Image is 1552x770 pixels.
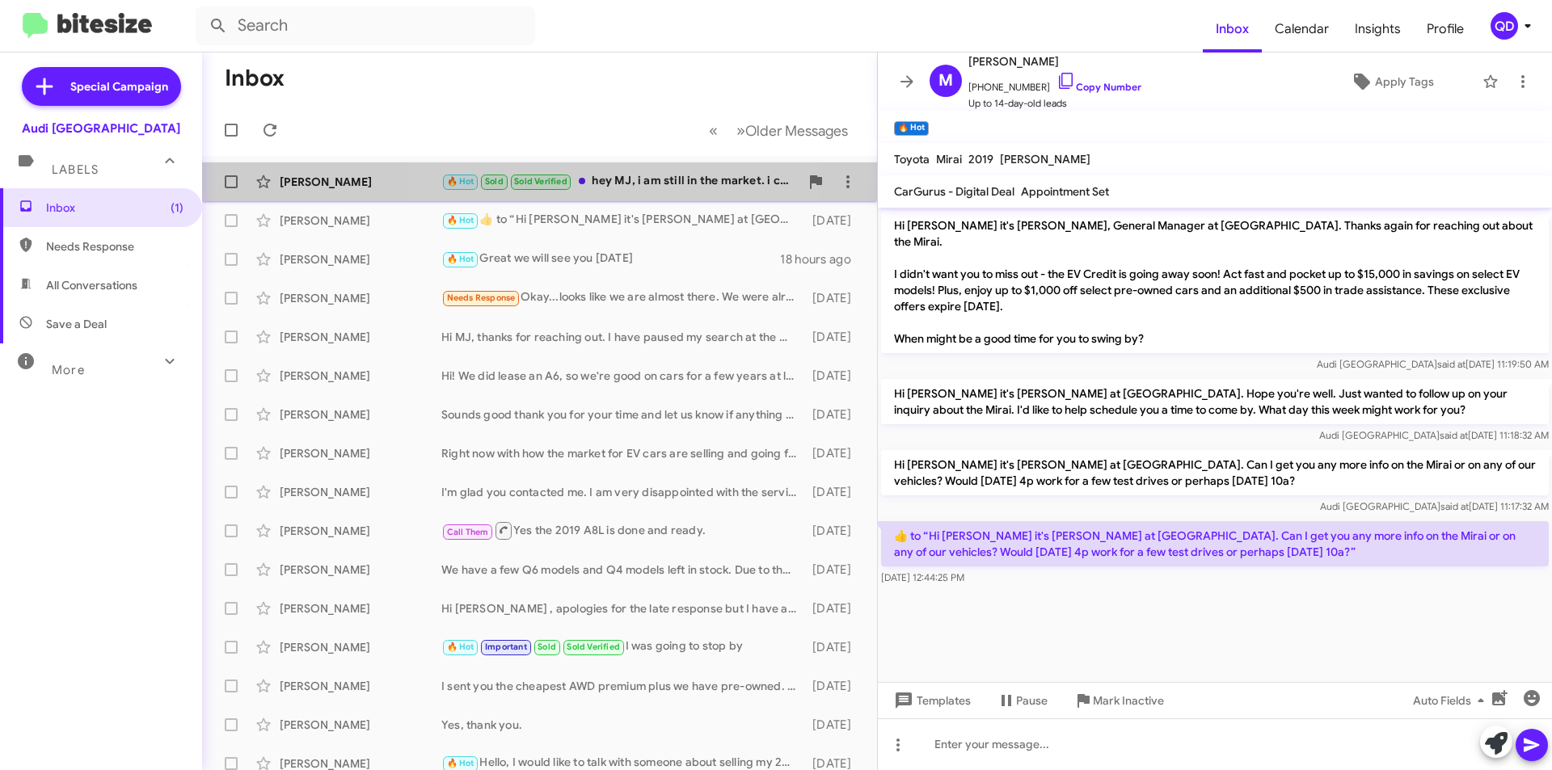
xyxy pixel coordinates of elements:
[280,678,441,694] div: [PERSON_NAME]
[567,642,620,652] span: Sold Verified
[447,215,474,225] span: 🔥 Hot
[280,600,441,616] div: [PERSON_NAME]
[804,717,864,733] div: [DATE]
[441,562,804,578] div: We have a few Q6 models and Q4 models left in stock. Due to the inventory going fast we are leavi...
[447,292,516,303] span: Needs Response
[894,184,1014,199] span: CarGurus - Digital Deal
[881,571,964,583] span: [DATE] 12:44:25 PM
[881,521,1549,566] p: ​👍​ to “ Hi [PERSON_NAME] it's [PERSON_NAME] at [GEOGRAPHIC_DATA]. Can I get you any more info on...
[441,445,804,461] div: Right now with how the market for EV cars are selling and going fast we are leaving price negotia...
[447,758,474,768] span: 🔥 Hot
[441,368,804,384] div: Hi! We did lease an A6, so we're good on cars for a few years at least
[22,120,180,137] div: Audi [GEOGRAPHIC_DATA]
[280,251,441,267] div: [PERSON_NAME]
[280,484,441,500] div: [PERSON_NAME]
[804,639,864,655] div: [DATE]
[1056,81,1141,93] a: Copy Number
[441,288,804,307] div: Okay...looks like we are almost there. We were already offered the lease end protection from your...
[804,484,864,500] div: [DATE]
[280,368,441,384] div: [PERSON_NAME]
[1491,12,1518,40] div: QD
[514,176,567,187] span: Sold Verified
[1317,358,1549,370] span: Audi [GEOGRAPHIC_DATA] [DATE] 11:19:50 AM
[804,678,864,694] div: [DATE]
[280,329,441,345] div: [PERSON_NAME]
[968,71,1141,95] span: [PHONE_NUMBER]
[46,200,183,216] span: Inbox
[780,251,864,267] div: 18 hours ago
[804,445,864,461] div: [DATE]
[968,95,1141,112] span: Up to 14-day-old leads
[441,637,804,656] div: I was going to stop by
[804,406,864,423] div: [DATE]
[1437,358,1466,370] span: said at
[447,176,474,187] span: 🔥 Hot
[441,484,804,500] div: I'm glad you contacted me. I am very disappointed with the service I received, not only at [GEOGR...
[441,211,804,229] div: ​👍​ to “ Hi [PERSON_NAME] it's [PERSON_NAME] at [GEOGRAPHIC_DATA]. Can I get you any more info on...
[280,562,441,578] div: [PERSON_NAME]
[485,642,527,652] span: Important
[485,176,504,187] span: Sold
[447,527,489,537] span: Call Them
[1413,686,1491,715] span: Auto Fields
[804,329,864,345] div: [DATE]
[891,686,971,715] span: Templates
[968,52,1141,71] span: [PERSON_NAME]
[736,120,745,141] span: »
[1262,6,1342,53] a: Calendar
[894,152,930,166] span: Toyota
[881,211,1549,353] p: Hi [PERSON_NAME] it's [PERSON_NAME], General Manager at [GEOGRAPHIC_DATA]. Thanks again for reach...
[936,152,962,166] span: Mirai
[804,600,864,616] div: [DATE]
[1093,686,1164,715] span: Mark Inactive
[1440,429,1468,441] span: said at
[700,114,858,147] nav: Page navigation example
[881,379,1549,424] p: Hi [PERSON_NAME] it's [PERSON_NAME] at [GEOGRAPHIC_DATA]. Hope you're well. Just wanted to follow...
[1021,184,1109,199] span: Appointment Set
[441,406,804,423] div: Sounds good thank you for your time and let us know if anything changes.
[1342,6,1414,53] span: Insights
[881,450,1549,495] p: Hi [PERSON_NAME] it's [PERSON_NAME] at [GEOGRAPHIC_DATA]. Can I get you any more info on the Mira...
[52,363,85,377] span: More
[447,642,474,652] span: 🔥 Hot
[1414,6,1477,53] span: Profile
[280,523,441,539] div: [PERSON_NAME]
[538,642,556,652] span: Sold
[984,686,1061,715] button: Pause
[441,717,804,733] div: Yes, thank you.
[46,277,137,293] span: All Conversations
[225,65,285,91] h1: Inbox
[441,600,804,616] div: Hi [PERSON_NAME] , apologies for the late response but I have already acquired a q6
[878,686,984,715] button: Templates
[804,290,864,306] div: [DATE]
[46,316,107,332] span: Save a Deal
[280,174,441,190] div: [PERSON_NAME]
[441,678,804,694] div: I sent you the cheapest AWD premium plus we have pre-owned. If you saw a different one you liked ...
[894,121,929,136] small: 🔥 Hot
[1477,12,1534,40] button: QD
[1320,500,1549,512] span: Audi [GEOGRAPHIC_DATA] [DATE] 11:17:32 AM
[70,78,168,95] span: Special Campaign
[280,717,441,733] div: [PERSON_NAME]
[46,238,183,255] span: Needs Response
[1016,686,1048,715] span: Pause
[804,212,864,229] div: [DATE]
[1203,6,1262,53] a: Inbox
[699,114,727,147] button: Previous
[968,152,993,166] span: 2019
[447,254,474,264] span: 🔥 Hot
[280,639,441,655] div: [PERSON_NAME]
[727,114,858,147] button: Next
[745,122,848,140] span: Older Messages
[1400,686,1503,715] button: Auto Fields
[52,162,99,177] span: Labels
[1309,67,1474,96] button: Apply Tags
[196,6,535,45] input: Search
[441,329,804,345] div: Hi MJ, thanks for reaching out. I have paused my search at the moment. Best wishes.
[441,172,799,191] div: hey MJ, i am still in the market. i can be there at 330 to drive the q8 sportback?
[709,120,718,141] span: «
[1440,500,1469,512] span: said at
[280,290,441,306] div: [PERSON_NAME]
